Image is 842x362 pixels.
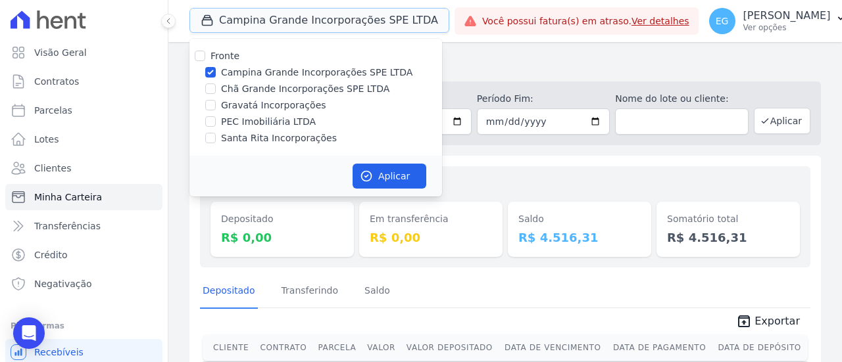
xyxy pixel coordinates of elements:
[716,16,729,26] span: EG
[5,126,162,152] a: Lotes
[34,277,92,290] span: Negativação
[736,313,752,329] i: unarchive
[255,334,312,361] th: Contrato
[221,99,326,112] label: Gravatá Incorporações
[34,75,79,88] span: Contratos
[34,133,59,146] span: Lotes
[353,164,426,189] button: Aplicar
[203,334,255,361] th: Cliente
[221,82,389,96] label: Chã Grande Incorporações SPE LTDA
[34,104,72,117] span: Parcelas
[370,212,492,226] dt: Em transferência
[5,97,162,124] a: Parcelas
[5,184,162,210] a: Minha Carteira
[518,212,641,226] dt: Saldo
[370,229,492,246] dd: R$ 0,00
[482,14,689,28] span: Você possui fatura(s) em atraso.
[200,275,258,309] a: Depositado
[712,334,808,361] th: Data de Depósito
[726,313,810,332] a: unarchive Exportar
[221,66,412,79] label: Campina Grande Incorporações SPE LTDA
[5,242,162,268] a: Crédito
[34,219,101,233] span: Transferências
[743,22,831,33] p: Ver opções
[221,212,343,226] dt: Depositado
[755,313,800,329] span: Exportar
[34,191,102,204] span: Minha Carteira
[743,9,831,22] p: [PERSON_NAME]
[518,229,641,246] dd: R$ 4.516,31
[5,68,162,95] a: Contratos
[401,334,499,361] th: Valor Depositado
[210,51,239,61] label: Fronte
[667,229,789,246] dd: R$ 4.516,31
[362,275,393,309] a: Saldo
[13,317,45,349] div: Open Intercom Messenger
[11,318,157,334] div: Plataformas
[5,39,162,66] a: Visão Geral
[615,92,748,106] label: Nome do lote ou cliente:
[754,108,810,134] button: Aplicar
[34,46,87,59] span: Visão Geral
[631,16,689,26] a: Ver detalhes
[608,334,713,361] th: Data de Pagamento
[362,334,401,361] th: Valor
[34,162,71,175] span: Clientes
[279,275,341,309] a: Transferindo
[667,212,789,226] dt: Somatório total
[313,334,362,361] th: Parcela
[189,53,821,76] h2: Minha Carteira
[5,213,162,239] a: Transferências
[5,271,162,297] a: Negativação
[189,8,449,33] button: Campina Grande Incorporações SPE LTDA
[221,229,343,246] dd: R$ 0,00
[34,346,84,359] span: Recebíveis
[5,155,162,181] a: Clientes
[34,248,68,261] span: Crédito
[477,92,610,106] label: Período Fim:
[499,334,608,361] th: Data de Vencimento
[221,115,316,129] label: PEC Imobiliária LTDA
[221,131,337,145] label: Santa Rita Incorporações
